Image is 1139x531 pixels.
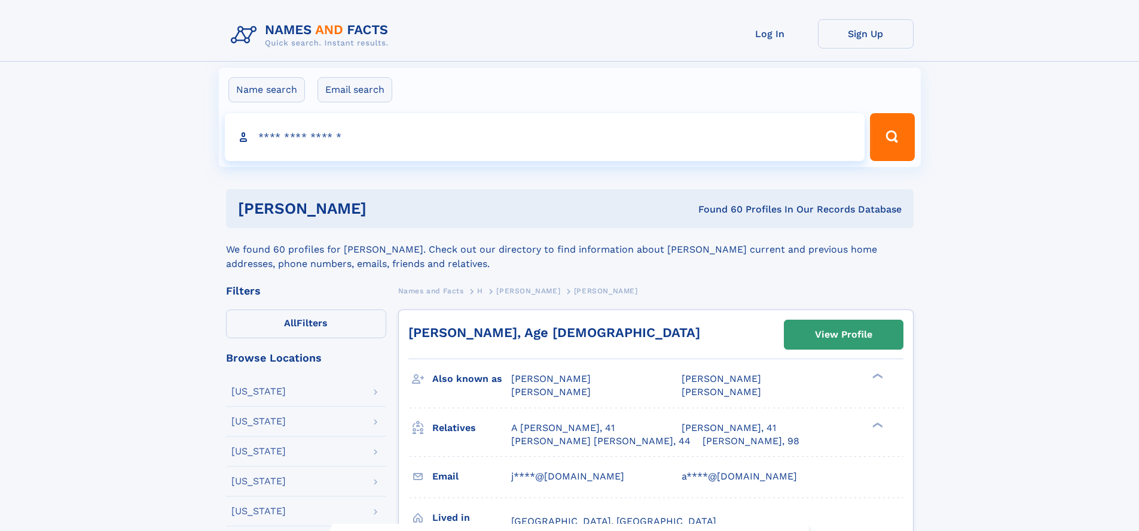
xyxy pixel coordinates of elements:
[432,418,511,438] h3: Relatives
[408,325,700,340] a: [PERSON_NAME], Age [DEMOGRAPHIC_DATA]
[226,19,398,51] img: Logo Names and Facts
[226,353,386,363] div: Browse Locations
[870,113,914,161] button: Search Button
[869,421,884,429] div: ❯
[432,508,511,528] h3: Lived in
[511,373,591,384] span: [PERSON_NAME]
[496,283,560,298] a: [PERSON_NAME]
[574,287,638,295] span: [PERSON_NAME]
[238,201,533,216] h1: [PERSON_NAME]
[317,77,392,102] label: Email search
[231,506,286,516] div: [US_STATE]
[818,19,914,48] a: Sign Up
[226,228,914,271] div: We found 60 profiles for [PERSON_NAME]. Check out our directory to find information about [PERSON...
[228,77,305,102] label: Name search
[225,113,865,161] input: search input
[682,373,761,384] span: [PERSON_NAME]
[226,310,386,338] label: Filters
[432,466,511,487] h3: Email
[532,203,902,216] div: Found 60 Profiles In Our Records Database
[511,386,591,398] span: [PERSON_NAME]
[682,421,776,435] a: [PERSON_NAME], 41
[477,287,483,295] span: H
[511,515,716,527] span: [GEOGRAPHIC_DATA], [GEOGRAPHIC_DATA]
[496,287,560,295] span: [PERSON_NAME]
[869,372,884,380] div: ❯
[722,19,818,48] a: Log In
[398,283,464,298] a: Names and Facts
[682,386,761,398] span: [PERSON_NAME]
[815,321,872,348] div: View Profile
[284,317,297,329] span: All
[477,283,483,298] a: H
[231,417,286,426] div: [US_STATE]
[432,369,511,389] h3: Also known as
[703,435,799,448] a: [PERSON_NAME], 98
[784,320,903,349] a: View Profile
[226,286,386,296] div: Filters
[511,435,691,448] a: [PERSON_NAME] [PERSON_NAME], 44
[231,447,286,456] div: [US_STATE]
[231,477,286,486] div: [US_STATE]
[231,387,286,396] div: [US_STATE]
[511,421,615,435] a: A [PERSON_NAME], 41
